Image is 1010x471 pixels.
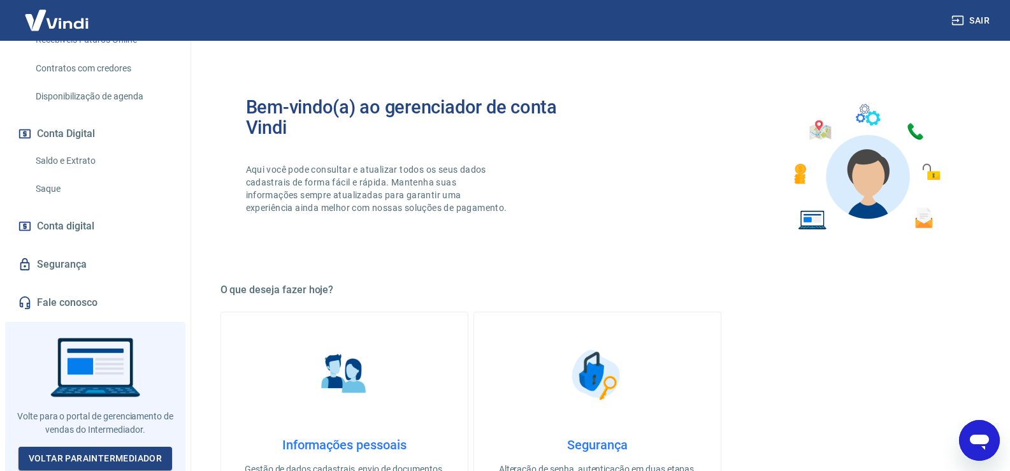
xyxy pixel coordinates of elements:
h4: Segurança [494,437,700,453]
h2: Bem-vindo(a) ao gerenciador de conta Vindi [246,97,598,138]
p: Aqui você pode consultar e atualizar todos os seus dados cadastrais de forma fácil e rápida. Mant... [246,163,510,214]
button: Conta Digital [15,120,175,148]
img: Vindi [15,1,98,40]
a: Fale conosco [15,289,175,317]
a: Saque [31,176,175,202]
a: Saldo e Extrato [31,148,175,174]
button: Sair [949,9,995,33]
a: Voltar paraIntermediador [18,447,173,470]
h4: Informações pessoais [242,437,447,453]
img: Informações pessoais [312,343,376,407]
h5: O que deseja fazer hoje? [220,284,975,296]
a: Disponibilização de agenda [31,83,175,110]
img: Segurança [565,343,629,407]
a: Segurança [15,250,175,279]
a: Contratos com credores [31,55,175,82]
span: Conta digital [37,217,94,235]
a: Conta digital [15,212,175,240]
img: Imagem de um avatar masculino com diversos icones exemplificando as funcionalidades do gerenciado... [783,97,949,238]
iframe: Botão para abrir a janela de mensagens [959,420,1000,461]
